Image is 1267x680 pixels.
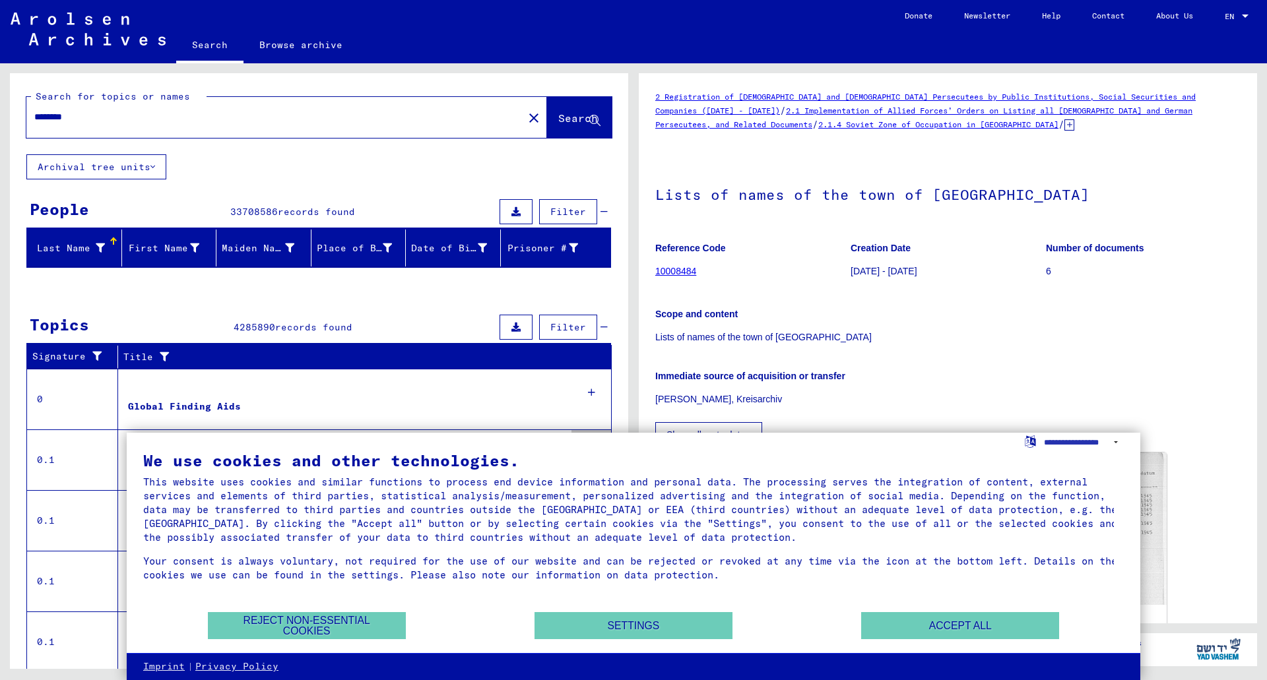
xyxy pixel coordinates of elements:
div: Date of Birth [411,237,504,259]
div: First Name [127,241,200,255]
div: We use cookies and other technologies. [143,452,1124,468]
div: Prisoner # [506,237,595,259]
div: Maiden Name [222,241,294,255]
div: Title [123,346,599,367]
div: Signature [32,350,108,363]
div: Maiden Name [222,237,311,259]
b: Reference Code [655,243,726,253]
div: 350 [571,430,611,443]
mat-icon: close [526,110,542,126]
a: Privacy Policy [195,660,278,673]
td: 0.1 [27,611,118,672]
p: [DATE] - [DATE] [851,264,1045,278]
a: Imprint [143,660,185,673]
div: Last Name [32,237,121,259]
span: records found [278,206,355,218]
td: 0.1 [27,490,118,551]
span: 4285890 [234,321,275,333]
div: Signature [32,346,121,367]
div: Date of Birth [411,241,487,255]
div: First Name [127,237,216,259]
a: 2 Registration of [DEMOGRAPHIC_DATA] and [DEMOGRAPHIC_DATA] Persecutees by Public Institutions, S... [655,92,1196,115]
b: Number of documents [1046,243,1144,253]
td: 0 [27,369,118,429]
b: Creation Date [851,243,911,253]
button: Show all meta data [655,422,762,447]
div: Place of Birth [317,237,409,259]
a: 2.1 Implementation of Allied Forces’ Orders on Listing all [DEMOGRAPHIC_DATA] and German Persecut... [655,106,1192,129]
p: Lists of names of the town of [GEOGRAPHIC_DATA] [655,330,1241,344]
div: Place of Birth [317,241,393,255]
b: Scope and content [655,309,738,319]
div: This website uses cookies and similar functions to process end device information and personal da... [143,475,1124,544]
td: 0.1 [27,551,118,611]
p: [PERSON_NAME], Kreisarchiv [655,392,1241,406]
div: Your consent is always voluntary, not required for the use of our website and can be rejected or ... [143,554,1124,582]
div: Topics [30,313,89,336]
span: 33708586 [230,206,278,218]
a: Search [176,29,244,63]
mat-header-cell: Last Name [27,230,122,266]
img: Arolsen_neg.svg [11,13,166,46]
button: Filter [539,315,597,340]
p: 6 [1046,264,1241,278]
a: 10008484 [655,266,696,276]
span: Filter [550,206,586,218]
button: Accept all [861,612,1059,639]
button: Reject non-essential cookies [208,612,406,639]
img: yv_logo.png [1194,633,1243,665]
mat-header-cell: Maiden Name [216,230,311,266]
mat-header-cell: Prisoner # [501,230,611,266]
span: records found [275,321,352,333]
div: Prisoner # [506,241,579,255]
h1: Lists of names of the town of [GEOGRAPHIC_DATA] [655,164,1241,222]
button: Clear [521,104,547,131]
button: Search [547,97,612,138]
b: Immediate source of acquisition or transfer [655,371,845,381]
button: Archival tree units [26,154,166,179]
span: Filter [550,321,586,333]
span: / [1058,118,1064,130]
div: Title [123,350,585,364]
div: People [30,197,89,221]
span: Search [558,111,598,125]
td: 0.1 [27,429,118,490]
span: / [780,104,786,116]
a: Browse archive [244,29,358,61]
mat-header-cell: Date of Birth [406,230,501,266]
button: Filter [539,199,597,224]
div: Last Name [32,241,105,255]
div: Global Finding Aids [128,400,241,414]
a: 2.1.4 Soviet Zone of Occupation in [GEOGRAPHIC_DATA] [818,119,1058,129]
mat-header-cell: First Name [122,230,217,266]
span: / [812,118,818,130]
mat-label: Search for topics or names [36,90,190,102]
span: EN [1225,12,1239,21]
mat-header-cell: Place of Birth [311,230,406,266]
button: Settings [535,612,732,639]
